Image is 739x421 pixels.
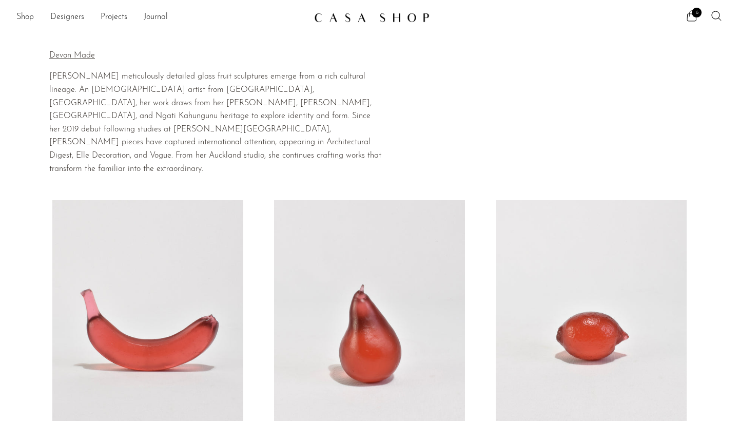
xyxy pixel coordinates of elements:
[16,9,306,26] nav: Desktop navigation
[144,11,168,24] a: Journal
[101,11,127,24] a: Projects
[16,9,306,26] ul: NEW HEADER MENU
[16,11,34,24] a: Shop
[49,70,382,176] p: [PERSON_NAME] meticulously detailed glass fruit sculptures emerge from a rich cultural lineage. A...
[692,8,702,17] span: 6
[50,11,84,24] a: Designers
[49,49,382,63] p: Devon Made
